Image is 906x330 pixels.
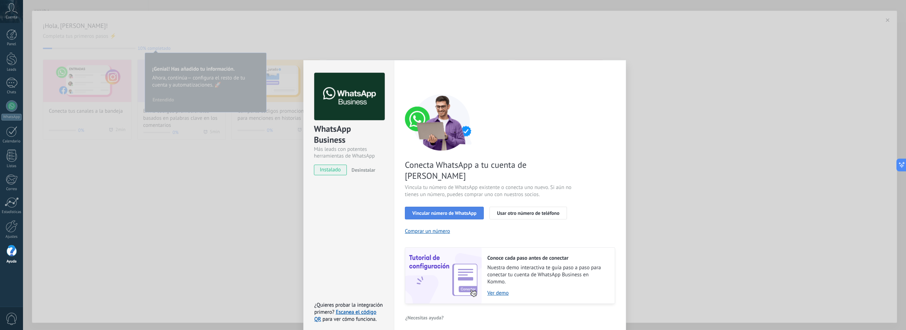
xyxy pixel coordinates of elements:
[497,211,559,216] span: Usar otro número de teléfono
[412,211,476,216] span: Vincular número de WhatsApp
[405,159,573,181] span: Conecta WhatsApp a tu cuenta de [PERSON_NAME]
[314,165,346,175] span: instalado
[489,207,567,219] button: Usar otro número de teléfono
[487,255,608,261] h2: Conoce cada paso antes de conectar
[405,228,450,235] button: Comprar un número
[405,184,573,198] span: Vincula tu número de WhatsApp existente o conecta uno nuevo. Si aún no tienes un número, puedes c...
[351,167,375,173] span: Desinstalar
[1,210,22,214] div: Estadísticas
[314,309,376,323] a: Escanea el código QR
[1,259,22,264] div: Ayuda
[349,165,375,175] button: Desinstalar
[314,146,384,159] div: Más leads con potentes herramientas de WhatsApp
[322,316,377,323] span: para ver cómo funciona.
[487,264,608,285] span: Nuestra demo interactiva te guía paso a paso para conectar tu cuenta de WhatsApp Business en Kommo.
[1,42,22,47] div: Panel
[1,139,22,144] div: Calendario
[405,94,479,151] img: connect number
[314,123,384,146] div: WhatsApp Business
[1,114,22,120] div: WhatsApp
[487,290,608,296] a: Ver demo
[405,315,444,320] span: ¿Necesitas ayuda?
[405,312,444,323] button: ¿Necesitas ayuda?
[1,67,22,72] div: Leads
[1,164,22,169] div: Listas
[405,207,484,219] button: Vincular número de WhatsApp
[314,73,385,120] img: logo_main.png
[1,90,22,95] div: Chats
[1,187,22,191] div: Correo
[6,15,17,20] span: Cuenta
[314,302,383,316] span: ¿Quieres probar la integración primero?
[1,235,22,239] div: Ajustes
